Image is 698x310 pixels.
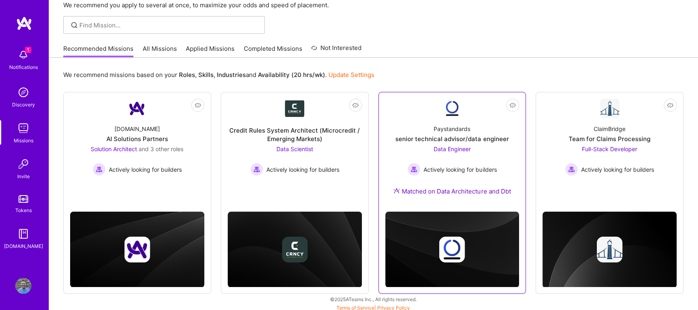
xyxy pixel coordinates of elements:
[14,136,33,145] div: Missions
[15,206,32,214] div: Tokens
[667,102,673,108] i: icon EyeClosed
[407,163,420,176] img: Actively looking for builders
[15,47,31,63] img: bell
[93,163,106,176] img: Actively looking for builders
[179,71,195,79] b: Roles
[285,100,304,117] img: Company Logo
[127,99,147,118] img: Company Logo
[393,187,511,196] div: Matched on Data Architecture and Dbt
[12,100,35,109] div: Discovery
[15,120,31,136] img: teamwork
[244,44,302,58] a: Completed Missions
[70,21,79,30] i: icon SearchGrey
[266,165,339,174] span: Actively looking for builders
[565,163,578,176] img: Actively looking for builders
[198,71,214,79] b: Skills
[276,146,313,152] span: Data Scientist
[139,146,183,152] span: and 3 other roles
[217,71,246,79] b: Industries
[258,71,325,79] b: Availability (20 hrs/wk)
[509,102,516,108] i: icon EyeClosed
[16,16,32,31] img: logo
[434,146,471,152] span: Data Engineer
[424,165,496,174] span: Actively looking for builders
[311,43,361,58] a: Not Interested
[393,187,400,194] img: Ateam Purple Icon
[9,63,38,71] div: Notifications
[569,135,650,143] div: Team for Claims Processing
[597,237,623,262] img: Company logo
[143,44,177,58] a: All Missions
[434,125,470,133] div: Paystandards
[582,146,637,152] span: Full-Stack Developer
[114,125,160,133] div: [DOMAIN_NAME]
[17,172,30,181] div: Invite
[228,212,362,287] img: cover
[79,21,259,29] input: Find Mission...
[581,165,654,174] span: Actively looking for builders
[15,84,31,100] img: discovery
[195,102,201,108] i: icon EyeClosed
[25,47,31,53] span: 1
[63,44,133,58] a: Recommended Missions
[106,135,168,143] div: AI Solutions Partners
[48,289,698,309] div: © 2025 ATeams Inc., All rights reserved.
[594,125,625,133] div: ClaimBridge
[4,242,43,250] div: [DOMAIN_NAME]
[63,71,374,79] p: We recommend missions based on your , , and .
[124,237,150,262] img: Company logo
[542,212,677,288] img: cover
[385,212,519,287] img: cover
[352,102,359,108] i: icon EyeClosed
[600,99,619,118] img: Company Logo
[91,146,137,152] span: Solution Architect
[186,44,235,58] a: Applied Missions
[70,212,204,287] img: cover
[15,278,31,294] img: User Avatar
[250,163,263,176] img: Actively looking for builders
[109,165,182,174] span: Actively looking for builders
[282,237,307,262] img: Company logo
[15,226,31,242] img: guide book
[15,156,31,172] img: Invite
[19,195,28,203] img: tokens
[328,71,374,79] a: Update Settings
[439,237,465,262] img: Company logo
[395,135,509,143] div: senior technical advisor/data engineer
[442,99,462,118] img: Company Logo
[228,126,362,143] div: Credit Rules System Architect (Microcredit / Emerging Markets)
